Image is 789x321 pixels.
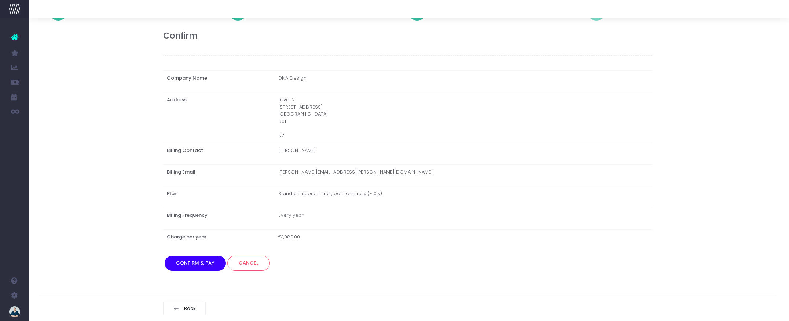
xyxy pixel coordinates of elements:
[163,71,275,92] th: Company Name
[163,164,275,186] th: Billing Email
[275,208,652,229] td: Every year
[165,256,226,270] button: Confirm & Pay
[163,208,275,229] th: Billing Frequency
[275,92,652,143] td: Level 2 [STREET_ADDRESS] [GEOGRAPHIC_DATA] 6011 NZ
[227,256,270,270] button: Cancel
[163,31,652,41] h3: Confirm
[163,229,275,251] th: Charge per year
[275,71,652,92] td: DNA Design
[163,186,275,208] th: Plan
[275,143,652,164] td: [PERSON_NAME]
[163,143,275,164] th: Billing Contact
[275,186,652,208] td: Standard subscription, paid annually (-10%)
[275,164,652,186] td: [PERSON_NAME][EMAIL_ADDRESS][PERSON_NAME][DOMAIN_NAME]
[181,306,196,311] span: Back
[275,229,652,251] td: €1,080.00
[9,306,20,317] img: images/default_profile_image.png
[163,302,206,315] button: Back
[163,92,275,143] th: Address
